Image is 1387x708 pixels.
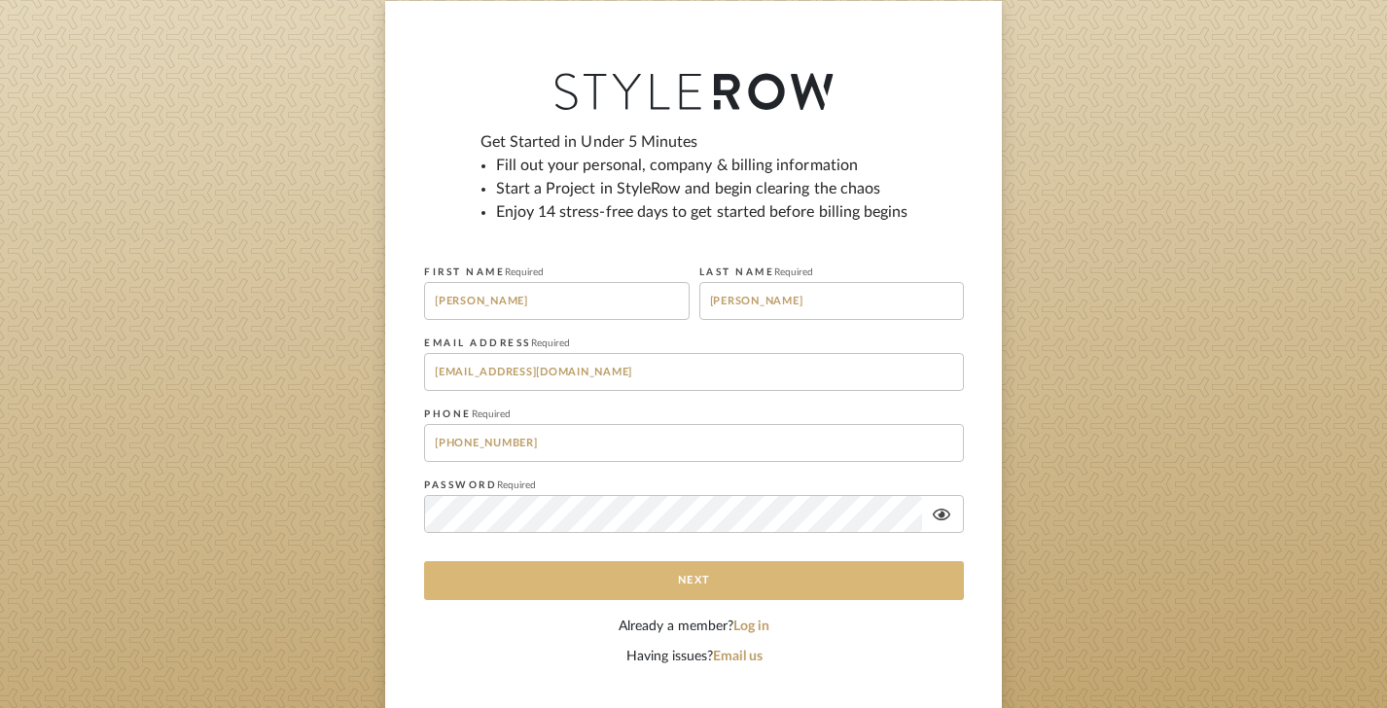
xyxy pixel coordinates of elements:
div: Already a member? [424,617,964,637]
div: Having issues? [424,647,964,667]
li: Fill out your personal, company & billing information [496,154,908,177]
li: Start a Project in StyleRow and begin clearing the chaos [496,177,908,200]
span: Required [774,267,813,277]
button: Log in [733,617,769,637]
span: Required [505,267,544,277]
div: Get Started in Under 5 Minutes [480,130,908,239]
input: First Name [424,282,690,320]
input: +1 555-555-555 [424,424,964,462]
label: EMAIL ADDRESS [424,337,570,349]
label: LAST NAME [699,266,814,278]
a: Email us [713,650,763,663]
span: Required [531,338,570,348]
span: Required [472,409,511,419]
span: Required [497,480,536,490]
label: PASSWORD [424,479,536,491]
input: me@example.com [424,353,964,391]
li: Enjoy 14 stress-free days to get started before billing begins [496,200,908,224]
label: FIRST NAME [424,266,544,278]
button: Next [424,561,964,600]
label: PHONE [424,408,511,420]
input: Last Name [699,282,965,320]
